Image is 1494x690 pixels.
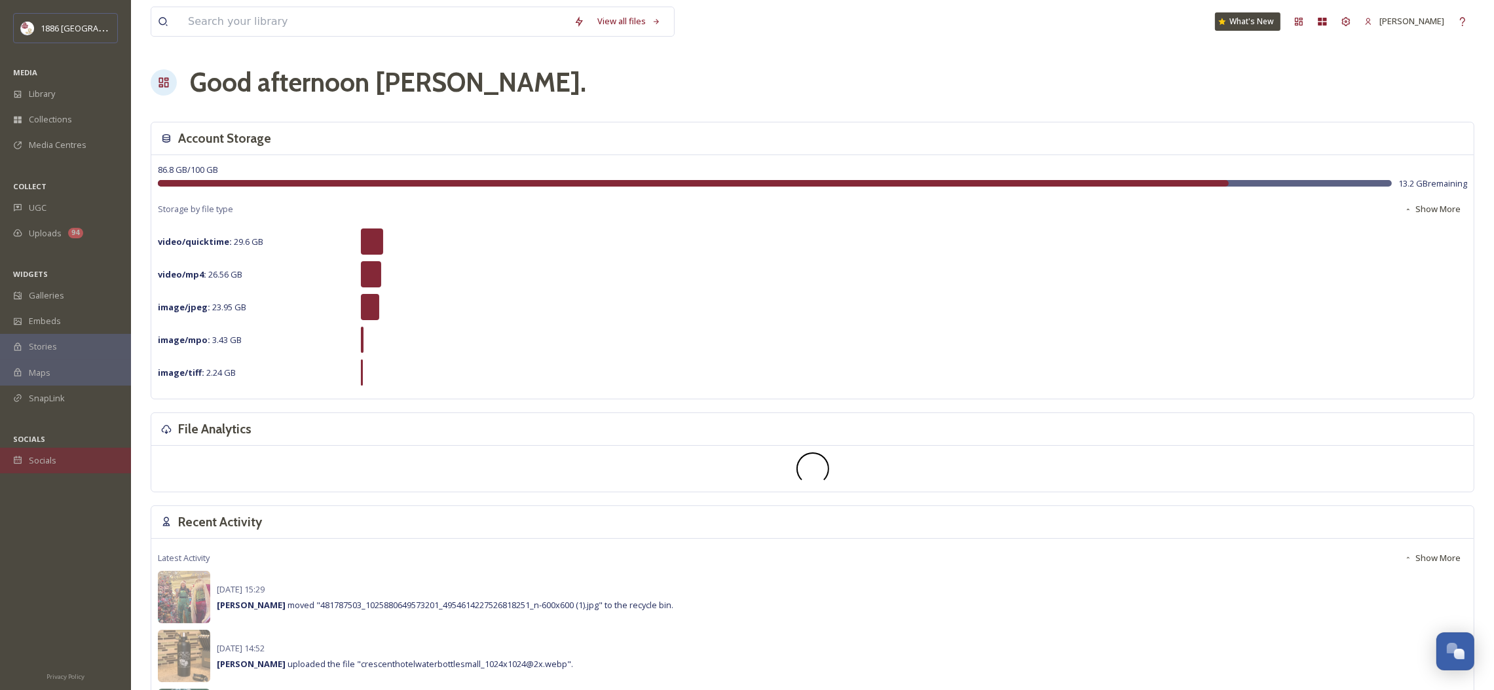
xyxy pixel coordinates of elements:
span: 2.24 GB [158,367,236,378]
h1: Good afternoon [PERSON_NAME] . [190,63,586,102]
a: What's New [1215,12,1280,31]
span: Socials [29,454,56,467]
strong: video/quicktime : [158,236,232,247]
span: Privacy Policy [47,672,84,681]
img: 7778022a-1768-43ee-a573-4e932b5cbafe.jpg [158,630,210,682]
span: MEDIA [13,67,37,77]
span: SnapLink [29,392,65,405]
a: [PERSON_NAME] [1358,9,1451,34]
span: 26.56 GB [158,268,242,280]
span: Library [29,88,55,100]
span: 23.95 GB [158,301,246,313]
button: Open Chat [1436,632,1474,670]
span: 29.6 GB [158,236,263,247]
strong: image/tiff : [158,367,204,378]
strong: video/mp4 : [158,268,206,280]
span: COLLECT [13,181,47,191]
span: [DATE] 14:52 [217,642,265,654]
span: 13.2 GB remaining [1398,177,1467,190]
span: moved "481787503_1025880649573201_4954614227526818251_n-600x600 (1).jpg" to the recycle bin. [217,599,673,611]
span: uploaded the file "crescenthotelwaterbottlesmall_1024x1024@2x.webp". [217,658,573,670]
h3: Account Storage [178,129,271,148]
button: Show More [1398,196,1467,222]
span: [PERSON_NAME] [1379,15,1444,27]
button: Show More [1398,545,1467,571]
span: Uploads [29,227,62,240]
span: [DATE] 15:29 [217,583,265,595]
h3: File Analytics [178,420,252,439]
span: 86.8 GB / 100 GB [158,164,218,175]
span: Maps [29,367,50,379]
div: 94 [68,228,83,238]
img: logos.png [21,22,34,35]
img: a48fd253-2de3-4395-ab19-23754c18e1ce.jpg [158,571,210,623]
strong: [PERSON_NAME] [217,599,286,611]
strong: [PERSON_NAME] [217,658,286,670]
span: 1886 [GEOGRAPHIC_DATA] [41,22,144,34]
strong: image/mpo : [158,334,210,346]
span: UGC [29,202,47,214]
span: Embeds [29,315,61,327]
span: Galleries [29,289,64,302]
span: Media Centres [29,139,86,151]
a: Privacy Policy [47,668,84,683]
span: SOCIALS [13,434,45,444]
a: View all files [591,9,667,34]
input: Search your library [181,7,567,36]
span: Collections [29,113,72,126]
span: Storage by file type [158,203,233,215]
strong: image/jpeg : [158,301,210,313]
span: WIDGETS [13,269,48,279]
h3: Recent Activity [178,513,262,532]
span: Stories [29,340,57,353]
span: 3.43 GB [158,334,242,346]
span: Latest Activity [158,552,210,564]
